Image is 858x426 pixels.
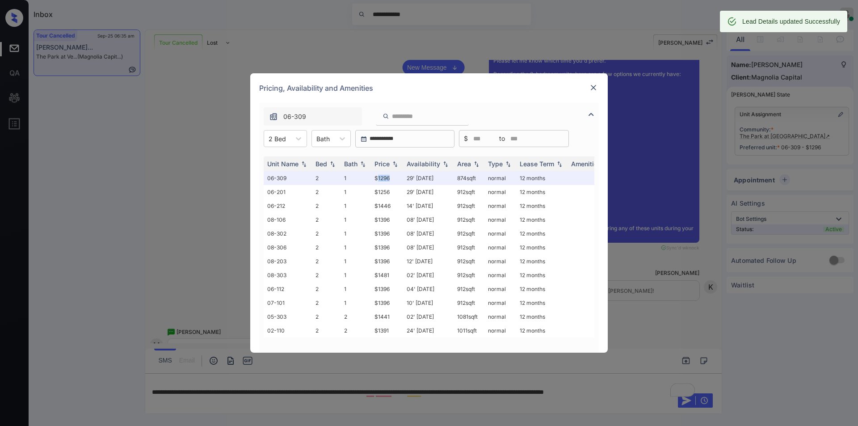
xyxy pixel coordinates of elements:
[516,185,568,199] td: 12 months
[484,171,516,185] td: normal
[315,160,327,168] div: Bed
[484,254,516,268] td: normal
[516,296,568,310] td: 12 months
[269,112,278,121] img: icon-zuma
[484,199,516,213] td: normal
[371,254,403,268] td: $1396
[454,296,484,310] td: 912 sqft
[312,268,341,282] td: 2
[484,296,516,310] td: normal
[341,324,371,337] td: 2
[516,171,568,185] td: 12 months
[371,296,403,310] td: $1396
[403,185,454,199] td: 29' [DATE]
[264,296,312,310] td: 07-101
[264,240,312,254] td: 08-306
[264,324,312,337] td: 02-110
[441,161,450,167] img: sorting
[371,199,403,213] td: $1446
[267,160,299,168] div: Unit Name
[264,268,312,282] td: 08-303
[403,296,454,310] td: 10' [DATE]
[250,73,608,103] div: Pricing, Availability and Amenities
[516,199,568,213] td: 12 months
[371,310,403,324] td: $1441
[516,254,568,268] td: 12 months
[520,160,554,168] div: Lease Term
[341,199,371,213] td: 1
[403,268,454,282] td: 02' [DATE]
[341,310,371,324] td: 2
[341,213,371,227] td: 1
[264,199,312,213] td: 06-212
[374,160,390,168] div: Price
[454,227,484,240] td: 912 sqft
[403,240,454,254] td: 08' [DATE]
[341,171,371,185] td: 1
[341,296,371,310] td: 1
[407,160,440,168] div: Availability
[488,160,503,168] div: Type
[403,227,454,240] td: 08' [DATE]
[371,240,403,254] td: $1396
[312,199,341,213] td: 2
[454,254,484,268] td: 912 sqft
[516,227,568,240] td: 12 months
[516,324,568,337] td: 12 months
[589,83,598,92] img: close
[484,324,516,337] td: normal
[341,227,371,240] td: 1
[403,199,454,213] td: 14' [DATE]
[555,161,564,167] img: sorting
[484,310,516,324] td: normal
[312,324,341,337] td: 2
[516,240,568,254] td: 12 months
[454,268,484,282] td: 912 sqft
[504,161,513,167] img: sorting
[312,310,341,324] td: 2
[264,185,312,199] td: 06-201
[264,227,312,240] td: 08-302
[264,213,312,227] td: 08-106
[472,161,481,167] img: sorting
[391,161,400,167] img: sorting
[312,185,341,199] td: 2
[264,282,312,296] td: 06-112
[341,268,371,282] td: 1
[403,324,454,337] td: 24' [DATE]
[499,134,505,143] span: to
[516,213,568,227] td: 12 months
[371,185,403,199] td: $1256
[457,160,471,168] div: Area
[484,268,516,282] td: normal
[371,171,403,185] td: $1296
[484,227,516,240] td: normal
[371,268,403,282] td: $1481
[403,213,454,227] td: 08' [DATE]
[312,282,341,296] td: 2
[358,161,367,167] img: sorting
[299,161,308,167] img: sorting
[371,227,403,240] td: $1396
[586,109,597,120] img: icon-zuma
[454,282,484,296] td: 912 sqft
[484,282,516,296] td: normal
[264,171,312,185] td: 06-309
[454,185,484,199] td: 912 sqft
[403,254,454,268] td: 12' [DATE]
[484,240,516,254] td: normal
[312,227,341,240] td: 2
[341,240,371,254] td: 1
[383,112,389,120] img: icon-zuma
[341,282,371,296] td: 1
[312,171,341,185] td: 2
[516,268,568,282] td: 12 months
[571,160,601,168] div: Amenities
[371,213,403,227] td: $1396
[403,171,454,185] td: 29' [DATE]
[341,254,371,268] td: 1
[484,185,516,199] td: normal
[264,310,312,324] td: 05-303
[371,282,403,296] td: $1396
[484,213,516,227] td: normal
